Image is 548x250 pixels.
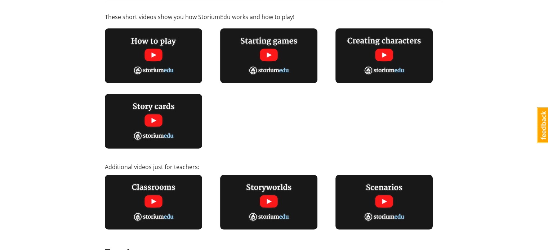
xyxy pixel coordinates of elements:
[335,28,433,83] img: Creating characters
[220,28,317,83] img: Starting games
[105,175,202,229] img: Setting up classrooms (rostering)
[105,94,202,149] img: All about story cards
[105,163,444,171] p: Additional videos just for teachers:
[220,175,317,229] img: Creating your own storyworlds
[105,28,202,83] img: How to play
[105,13,444,21] p: These short videos show you how StoriumEdu works and how to play!
[335,175,433,229] img: Creating scenarios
